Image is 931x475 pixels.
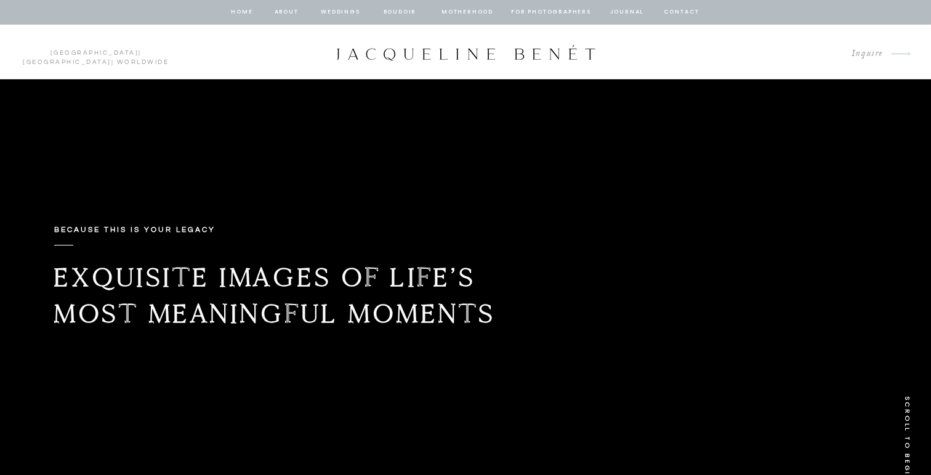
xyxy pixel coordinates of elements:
a: BOUDOIR [382,7,417,18]
a: for photographers [511,7,591,18]
a: Inquire [842,46,883,62]
a: journal [608,7,646,18]
a: [GEOGRAPHIC_DATA] [50,50,139,56]
a: contact [662,7,701,18]
b: Exquisite images of life’s most meaningful moments [54,261,496,330]
a: home [230,7,254,18]
b: Because this is your legacy [54,226,216,234]
a: [GEOGRAPHIC_DATA] [23,59,111,65]
a: Motherhood [441,7,493,18]
a: about [273,7,299,18]
a: Weddings [320,7,361,18]
p: | | Worldwide [17,49,174,56]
